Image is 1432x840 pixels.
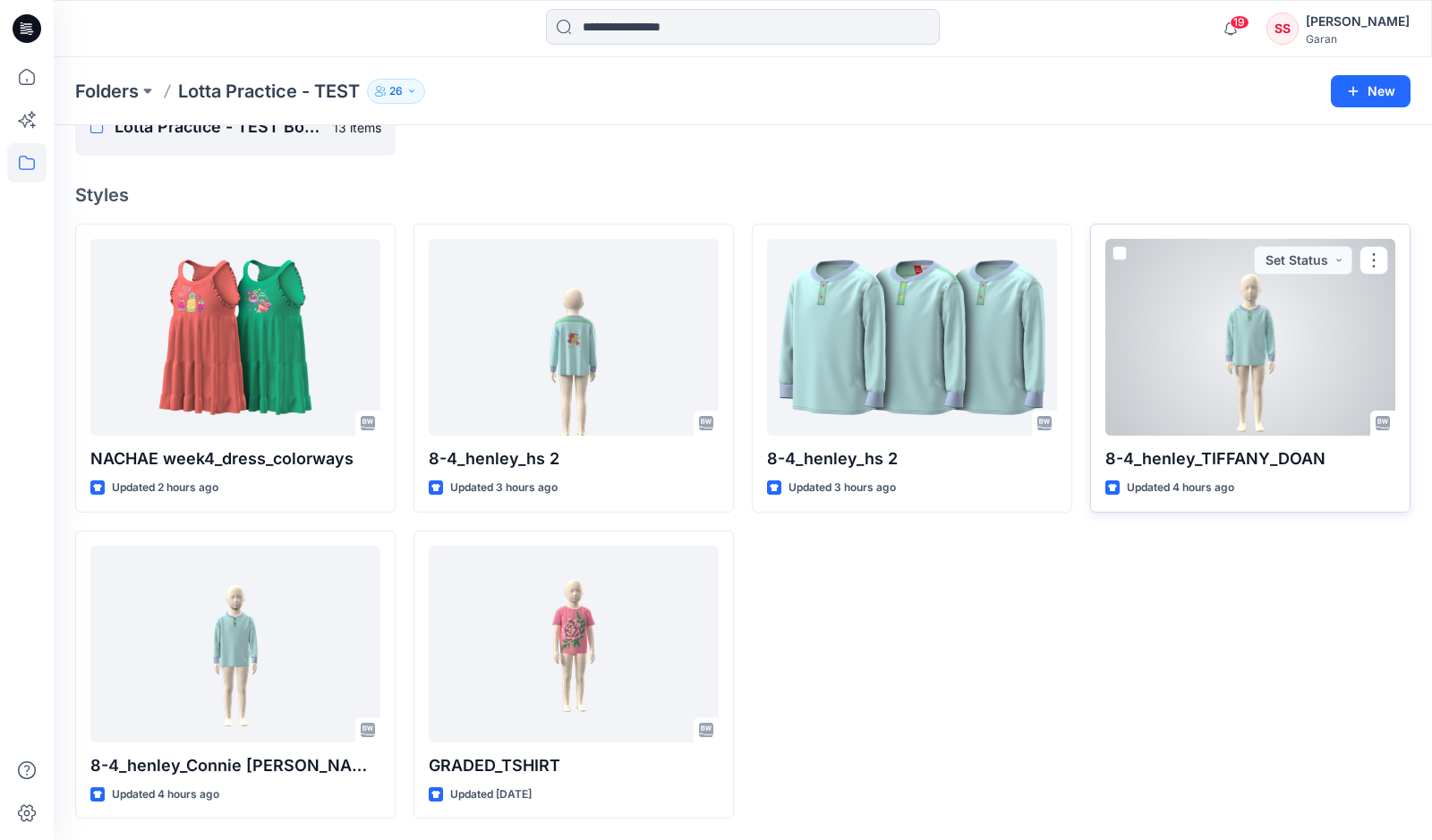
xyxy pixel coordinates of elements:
p: NACHAE week4_dress_colorways [90,446,380,471]
a: 8-4_henley_hs 2 [767,239,1057,436]
p: Updated 4 hours ago [1127,479,1234,497]
div: SS [1266,13,1299,45]
h4: Styles [75,184,1411,206]
p: Lotta Practice - TEST [178,79,360,104]
button: New [1331,75,1411,107]
p: 8-4_henley_hs 2 [767,446,1057,471]
a: GRADED_TSHIRT [429,546,719,742]
p: Updated 2 hours ago [112,479,218,497]
a: 8-4_henley_TIFFANY_DOAN [1105,239,1395,436]
a: Lotta Practice - TEST Board13 items [75,98,396,156]
p: Updated 4 hours ago [112,785,219,804]
a: Folders [75,79,139,104]
p: Updated 3 hours ago [788,479,896,497]
p: Lotta Practice - TEST Board [115,115,322,140]
p: Updated 3 hours ago [450,479,558,497]
div: Garan [1306,32,1410,46]
p: 8-4_henley_hs 2 [429,446,719,471]
p: 8-4_henley_Connie [PERSON_NAME] [90,753,380,778]
div: [PERSON_NAME] [1306,11,1410,32]
a: NACHAE week4_dress_colorways [90,239,380,436]
p: Updated [DATE] [450,785,532,804]
p: GRADED_TSHIRT [429,753,719,778]
a: 8-4_henley_hs 2 [429,239,719,436]
p: 26 [389,81,403,101]
p: 13 items [333,118,381,137]
a: 8-4_henley_Connie De La Cruz [90,546,380,742]
button: 26 [367,79,425,104]
p: 8-4_henley_TIFFANY_DOAN [1105,446,1395,471]
span: 19 [1230,15,1249,30]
